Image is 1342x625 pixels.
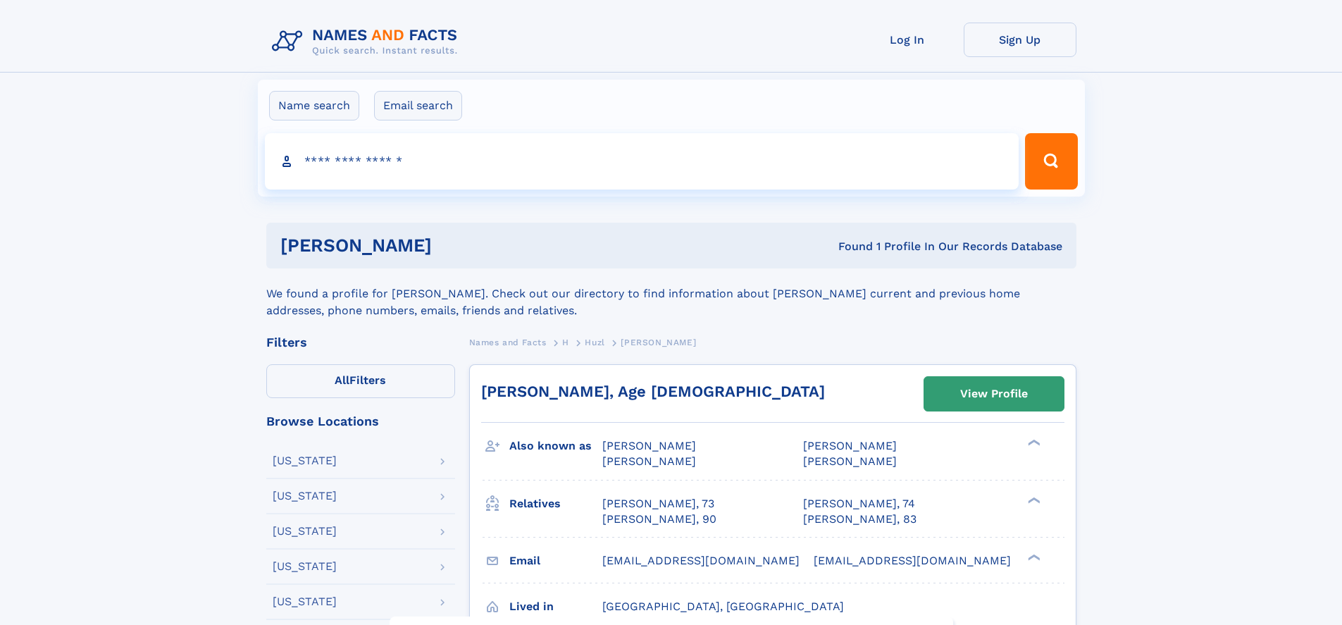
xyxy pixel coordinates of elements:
[803,454,897,468] span: [PERSON_NAME]
[266,415,455,428] div: Browse Locations
[273,490,337,502] div: [US_STATE]
[266,336,455,349] div: Filters
[509,595,602,619] h3: Lived in
[481,383,825,400] a: [PERSON_NAME], Age [DEMOGRAPHIC_DATA]
[635,239,1062,254] div: Found 1 Profile In Our Records Database
[960,378,1028,410] div: View Profile
[269,91,359,120] label: Name search
[562,338,569,347] span: H
[335,373,349,387] span: All
[280,237,635,254] h1: [PERSON_NAME]
[602,496,714,512] a: [PERSON_NAME], 73
[602,439,696,452] span: [PERSON_NAME]
[374,91,462,120] label: Email search
[602,554,800,567] span: [EMAIL_ADDRESS][DOMAIN_NAME]
[602,512,716,527] a: [PERSON_NAME], 90
[273,561,337,572] div: [US_STATE]
[1025,133,1077,190] button: Search Button
[1024,552,1041,562] div: ❯
[803,496,915,512] a: [PERSON_NAME], 74
[803,512,917,527] a: [PERSON_NAME], 83
[509,549,602,573] h3: Email
[585,333,604,351] a: Huzl
[273,526,337,537] div: [US_STATE]
[1024,495,1041,505] div: ❯
[509,434,602,458] h3: Also known as
[273,455,337,466] div: [US_STATE]
[814,554,1011,567] span: [EMAIL_ADDRESS][DOMAIN_NAME]
[851,23,964,57] a: Log In
[803,439,897,452] span: [PERSON_NAME]
[602,454,696,468] span: [PERSON_NAME]
[924,377,1064,411] a: View Profile
[621,338,696,347] span: [PERSON_NAME]
[469,333,547,351] a: Names and Facts
[964,23,1076,57] a: Sign Up
[509,492,602,516] h3: Relatives
[585,338,604,347] span: Huzl
[273,596,337,607] div: [US_STATE]
[602,600,844,613] span: [GEOGRAPHIC_DATA], [GEOGRAPHIC_DATA]
[265,133,1019,190] input: search input
[1024,438,1041,447] div: ❯
[562,333,569,351] a: H
[266,364,455,398] label: Filters
[266,268,1076,319] div: We found a profile for [PERSON_NAME]. Check out our directory to find information about [PERSON_N...
[266,23,469,61] img: Logo Names and Facts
